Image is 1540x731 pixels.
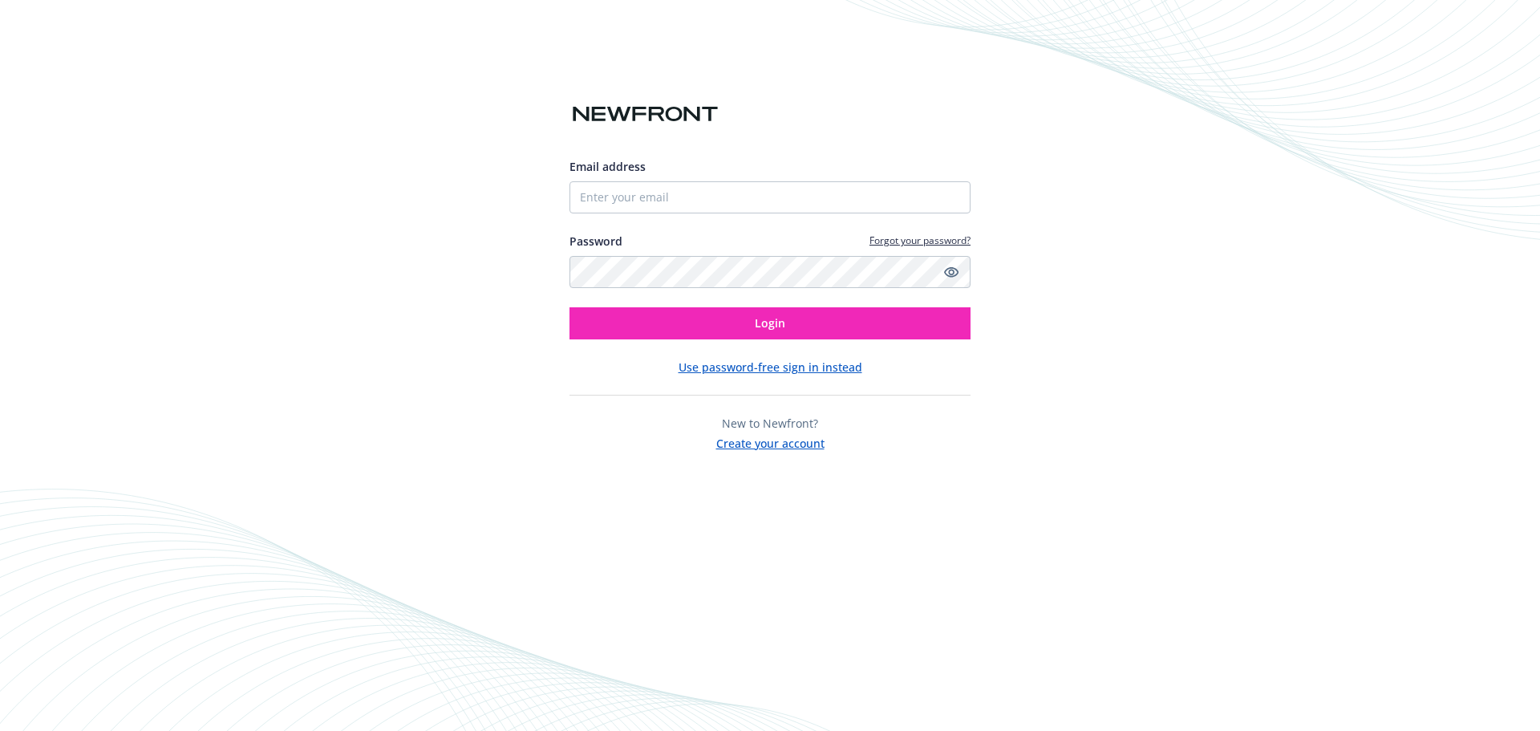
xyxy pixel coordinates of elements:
[869,234,971,247] a: Forgot your password?
[722,416,818,431] span: New to Newfront?
[569,181,971,213] input: Enter your email
[679,359,862,376] button: Use password-free sign in instead
[569,307,971,339] button: Login
[569,159,646,174] span: Email address
[755,315,785,331] span: Login
[942,262,961,282] a: Show password
[716,432,825,452] button: Create your account
[569,100,721,128] img: Newfront logo
[569,256,971,288] input: Enter your password
[569,233,622,250] label: Password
